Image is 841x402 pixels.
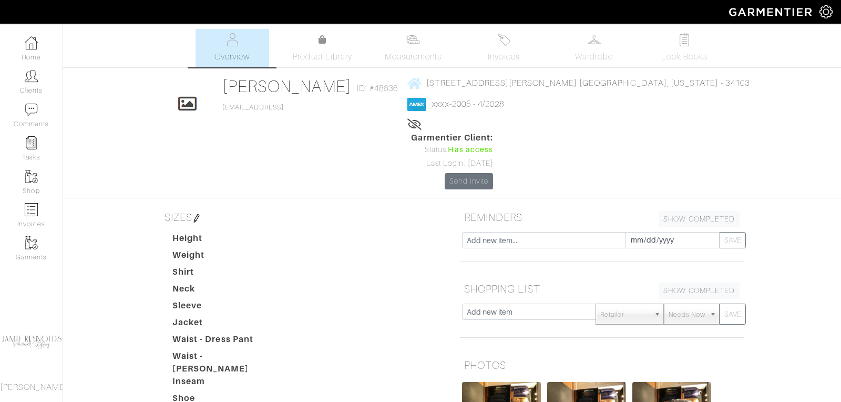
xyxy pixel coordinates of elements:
img: todo-9ac3debb85659649dc8f770b8b6100bb5dab4b48dedcbae339e5042a72dfd3cc.svg [678,33,691,46]
h5: PHOTOS [460,355,744,376]
a: [PERSON_NAME] [222,77,352,96]
img: pen-cf24a1663064a2ec1b9c1bd2387e9de7a2fa800b781884d57f21acf72779bad2.png [192,214,201,223]
a: Measurements [376,29,450,67]
a: [EMAIL_ADDRESS] [222,104,284,111]
input: Add new item [462,304,596,320]
img: comment-icon-a0a6a9ef722e966f86d9cbdc48e553b5cf19dbc54f86b18d962a5391bc8f6eb6.png [25,103,38,116]
input: Add new item... [462,232,626,248]
dt: Neck [165,283,284,299]
button: SAVE [720,304,746,325]
img: american_express-1200034d2e149cdf2cc7894a33a747db654cf6f8355cb502592f1d228b2ac700.png [407,98,426,111]
a: Wardrobe [557,29,631,67]
img: clients-icon-6bae9207a08558b7cb47a8932f037763ab4055f8c8b6bfacd5dc20c3e0201464.png [25,69,38,83]
img: reminder-icon-8004d30b9f0a5d33ae49ab947aed9ed385cf756f9e5892f1edd6e32f2345188e.png [25,136,38,149]
span: [STREET_ADDRESS][PERSON_NAME] [GEOGRAPHIC_DATA], [US_STATE] - 34103 [426,78,749,88]
dt: Waist - [PERSON_NAME] [165,350,284,375]
img: basicinfo-40fd8af6dae0f16599ec9e87c0ef1c0a1fdea2edbe929e3d69a839185d80c458.svg [225,33,239,46]
img: garments-icon-b7da505a4dc4fd61783c78ac3ca0ef83fa9d6f193b1c9dc38574b1d14d53ca28.png [25,236,38,249]
span: Wardrobe [575,51,613,63]
h5: SHOPPING LIST [460,278,744,299]
img: wardrobe-487a4870c1b7c33e795ec22d11cfc2ed9d08956e64fb3008fe2437562e282088.svg [588,33,601,46]
img: garments-icon-b7da505a4dc4fd61783c78ac3ca0ef83fa9d6f193b1c9dc38574b1d14d53ca28.png [25,170,38,183]
dt: Height [165,232,284,249]
a: SHOW COMPLETED [659,211,740,227]
div: Last Login: [DATE] [411,158,493,169]
span: Overview [214,51,250,63]
span: Has access [448,144,493,156]
span: ID: #48636 [357,82,398,95]
dt: Shirt [165,266,284,283]
a: Send Invite [445,173,493,189]
dt: Jacket [165,316,284,333]
img: measurements-466bbee1fd09ba9460f595b01e5d73f9e2bff037440d3c8f018324cb6cdf7a4a.svg [406,33,419,46]
dt: Sleeve [165,299,284,316]
img: orders-27d20c2124de7fd6de4e0e44c1d41de31381a507db9b33961299e4e07d508b8c.svg [497,33,510,46]
img: garmentier-logo-header-white-b43fb05a5012e4ada735d5af1a66efaba907eab6374d6393d1fbf88cb4ef424d.png [724,3,819,21]
button: SAVE [720,232,746,248]
span: Invoices [488,51,520,63]
h5: SIZES [160,207,444,228]
a: Product Library [286,34,360,63]
img: gear-icon-white-bd11855cb880d31180b6d7d6211b90ccbf57a29d726f0c71d8c61bd08dd39cc2.png [819,5,833,18]
a: Look Books [648,29,721,67]
a: SHOW COMPLETED [659,283,740,299]
a: Invoices [467,29,540,67]
dt: Weight [165,249,284,266]
a: xxxx-2005 - 4/2028 [432,99,504,109]
a: [STREET_ADDRESS][PERSON_NAME] [GEOGRAPHIC_DATA], [US_STATE] - 34103 [407,76,749,89]
span: Retailer [600,304,650,325]
div: Status: [411,144,493,156]
dt: Waist - Dress Pant [165,333,284,350]
span: Look Books [661,51,708,63]
span: Product Library [293,51,352,63]
dt: Inseam [165,375,284,392]
a: Overview [196,29,269,67]
span: Measurements [385,51,442,63]
img: dashboard-icon-dbcd8f5a0b271acd01030246c82b418ddd0df26cd7fceb0bd07c9910d44c42f6.png [25,36,38,49]
span: Needs Now [669,304,705,325]
img: orders-icon-0abe47150d42831381b5fb84f609e132dff9fe21cb692f30cb5eec754e2cba89.png [25,203,38,216]
span: Garmentier Client: [411,132,493,144]
h5: REMINDERS [460,207,744,228]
